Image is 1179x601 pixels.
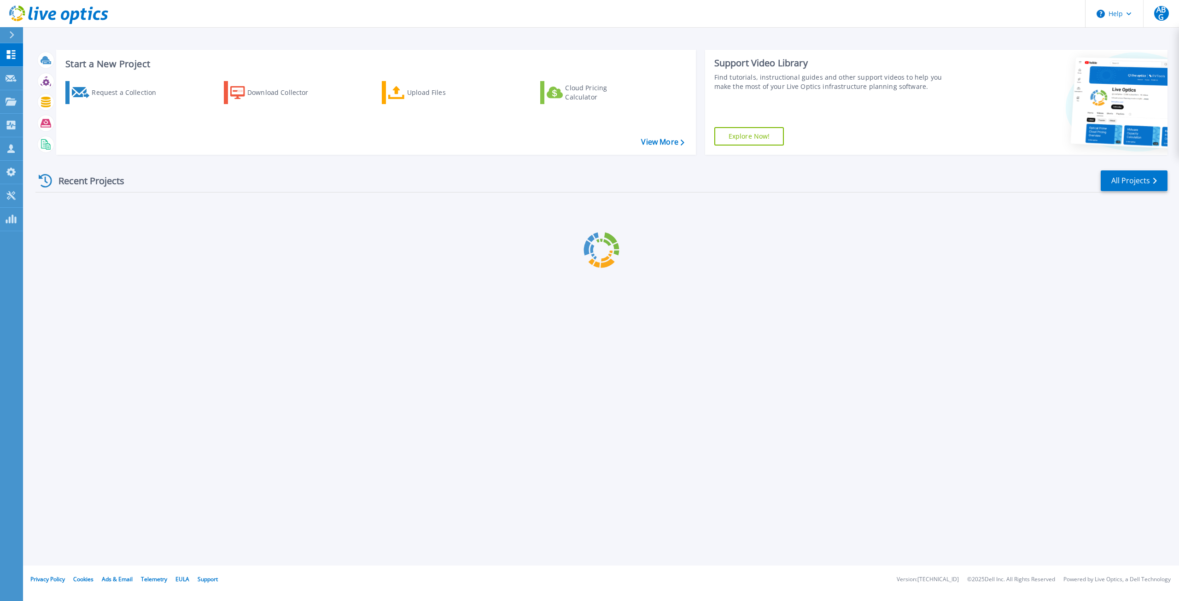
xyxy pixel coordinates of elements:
a: Ads & Email [102,575,133,583]
li: © 2025 Dell Inc. All Rights Reserved [967,577,1055,583]
a: Cookies [73,575,93,583]
div: Request a Collection [92,83,165,102]
div: Find tutorials, instructional guides and other support videos to help you make the most of your L... [714,73,953,91]
span: ABG [1154,6,1169,21]
li: Powered by Live Optics, a Dell Technology [1063,577,1171,583]
a: Telemetry [141,575,167,583]
a: Cloud Pricing Calculator [540,81,643,104]
a: EULA [175,575,189,583]
div: Upload Files [407,83,481,102]
div: Cloud Pricing Calculator [565,83,639,102]
a: All Projects [1101,170,1167,191]
a: Upload Files [382,81,484,104]
a: Privacy Policy [30,575,65,583]
div: Download Collector [247,83,321,102]
a: Explore Now! [714,127,784,146]
a: Support [198,575,218,583]
a: Download Collector [224,81,327,104]
h3: Start a New Project [65,59,684,69]
div: Support Video Library [714,57,953,69]
li: Version: [TECHNICAL_ID] [897,577,959,583]
div: Recent Projects [35,169,137,192]
a: Request a Collection [65,81,168,104]
a: View More [641,138,684,146]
